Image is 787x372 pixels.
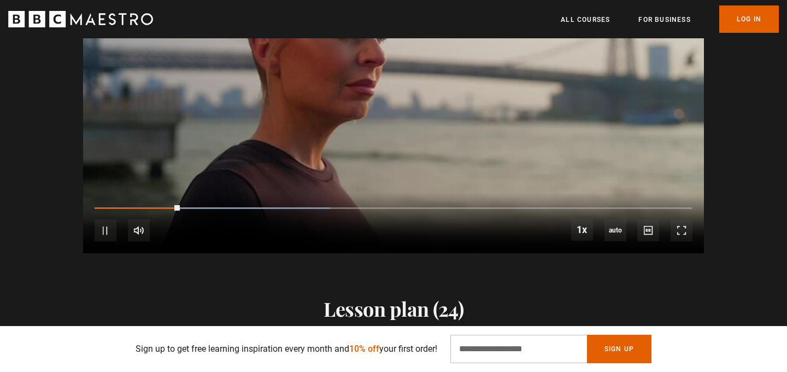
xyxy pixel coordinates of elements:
div: Current quality: 360p [604,219,626,241]
p: Sign up to get free learning inspiration every month and your first order! [136,342,437,356]
span: auto [604,219,626,241]
a: For business [638,14,690,25]
svg: BBC Maestro [8,11,153,27]
div: Progress Bar [95,207,692,210]
a: Log In [719,5,779,33]
button: Captions [637,219,659,241]
button: Fullscreen [671,219,692,241]
button: Pause [95,219,116,241]
a: All Courses [561,14,610,25]
button: Mute [128,219,150,241]
button: Sign Up [587,335,651,363]
button: Playback Rate [571,219,593,241]
span: 10% off [349,344,379,354]
h2: Lesson plan (24) [182,297,606,320]
nav: Primary [561,5,779,33]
